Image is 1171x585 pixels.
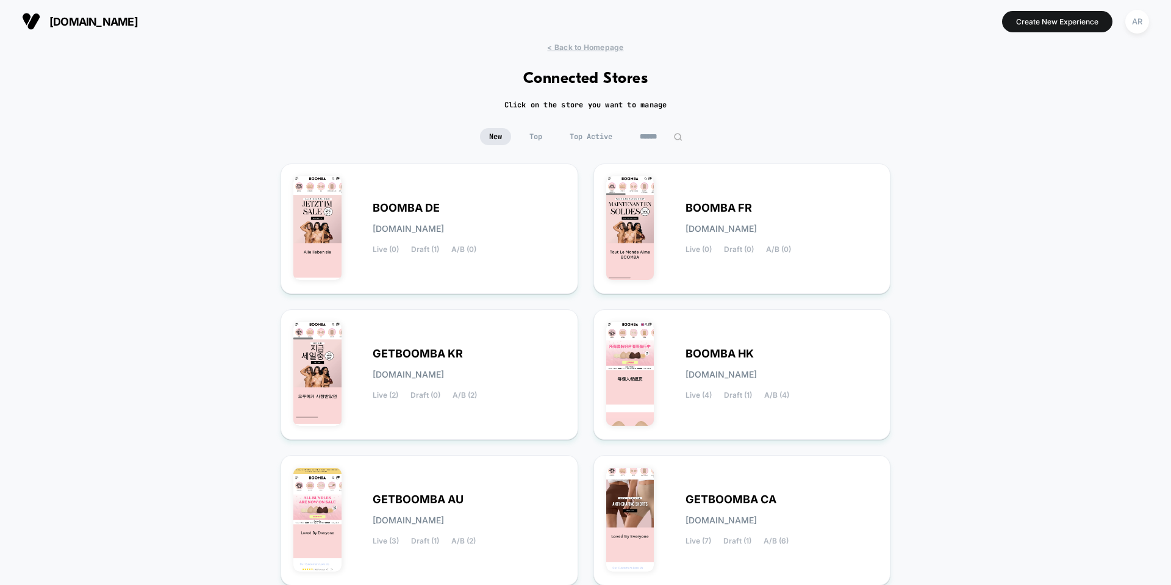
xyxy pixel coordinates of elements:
[410,391,440,400] span: Draft (0)
[293,468,342,572] img: GETBOOMBA_AU
[723,537,751,545] span: Draft (1)
[686,391,712,400] span: Live (4)
[764,537,789,545] span: A/B (6)
[504,100,667,110] h2: Click on the store you want to manage
[373,391,398,400] span: Live (2)
[373,245,399,254] span: Live (0)
[18,12,141,31] button: [DOMAIN_NAME]
[686,495,776,504] span: GETBOOMBA CA
[686,204,752,212] span: BOOMBA FR
[606,322,654,426] img: BOOMBA_HK
[724,245,754,254] span: Draft (0)
[560,128,621,145] span: Top Active
[293,322,342,426] img: GETBOOMBA_KR
[686,245,712,254] span: Live (0)
[411,537,439,545] span: Draft (1)
[686,516,757,525] span: [DOMAIN_NAME]
[686,370,757,379] span: [DOMAIN_NAME]
[373,204,440,212] span: BOOMBA DE
[373,537,399,545] span: Live (3)
[373,224,444,233] span: [DOMAIN_NAME]
[373,370,444,379] span: [DOMAIN_NAME]
[1125,10,1149,34] div: AR
[686,350,754,358] span: BOOMBA HK
[606,176,654,280] img: BOOMBA_FR
[451,537,476,545] span: A/B (2)
[1002,11,1112,32] button: Create New Experience
[411,245,439,254] span: Draft (1)
[1122,9,1153,34] button: AR
[480,128,511,145] span: New
[520,128,551,145] span: Top
[547,43,623,52] span: < Back to Homepage
[453,391,477,400] span: A/B (2)
[606,468,654,572] img: GETBOOMBA_CA
[22,12,40,31] img: Visually logo
[373,516,444,525] span: [DOMAIN_NAME]
[686,224,757,233] span: [DOMAIN_NAME]
[49,15,138,28] span: [DOMAIN_NAME]
[523,70,648,88] h1: Connected Stores
[766,245,791,254] span: A/B (0)
[293,176,342,280] img: BOOMBA_DE
[451,245,476,254] span: A/B (0)
[373,350,463,358] span: GETBOOMBA KR
[724,391,752,400] span: Draft (1)
[373,495,464,504] span: GETBOOMBA AU
[686,537,711,545] span: Live (7)
[673,132,682,142] img: edit
[764,391,789,400] span: A/B (4)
